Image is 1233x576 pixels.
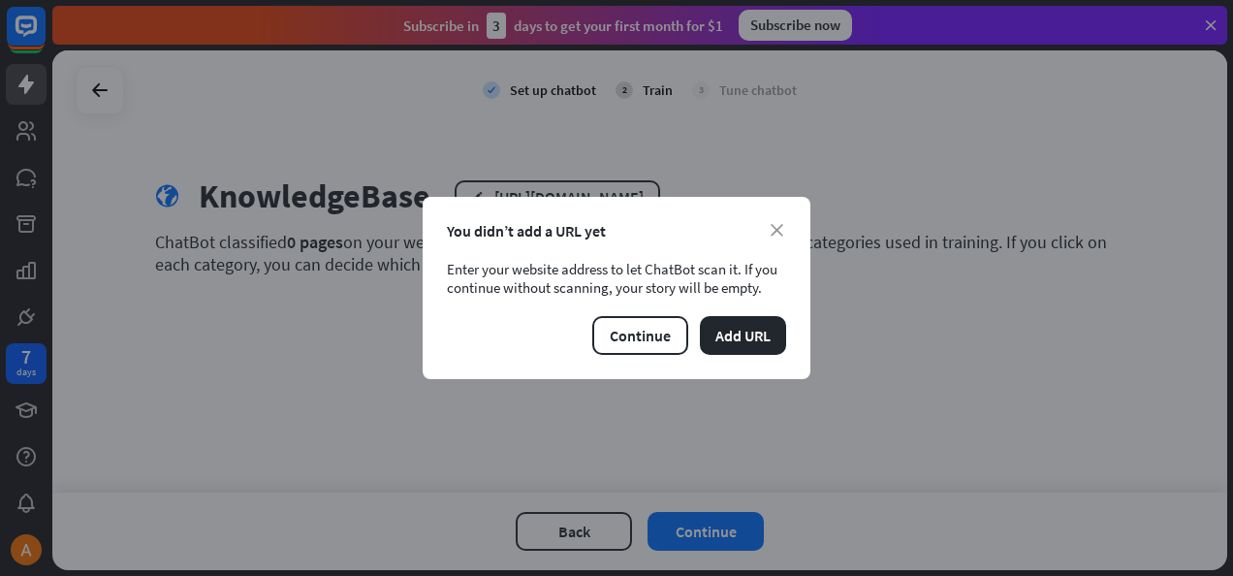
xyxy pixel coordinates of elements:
i: close [771,224,783,237]
div: Enter your website address to let ChatBot scan it. If you continue without scanning, your story w... [447,260,786,297]
button: Continue [592,316,688,355]
div: You didn’t add a URL yet [447,221,786,240]
button: Add URL [700,316,786,355]
button: Open LiveChat chat widget [16,8,74,66]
